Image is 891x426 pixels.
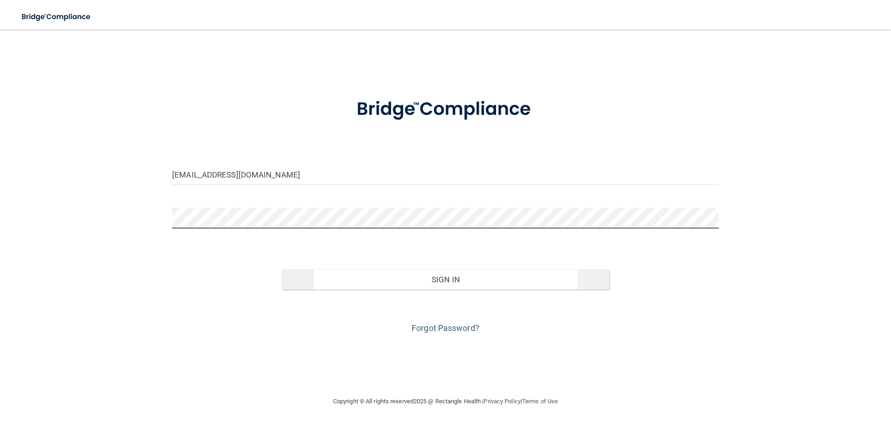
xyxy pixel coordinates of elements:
input: Email [172,164,719,185]
a: Forgot Password? [412,323,479,333]
img: bridge_compliance_login_screen.278c3ca4.svg [337,85,554,134]
a: Terms of Use [522,398,558,405]
img: bridge_compliance_login_screen.278c3ca4.svg [14,7,99,26]
button: Sign In [282,269,610,290]
a: Privacy Policy [484,398,520,405]
div: Copyright © All rights reserved 2025 @ Rectangle Health | | [276,387,615,416]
